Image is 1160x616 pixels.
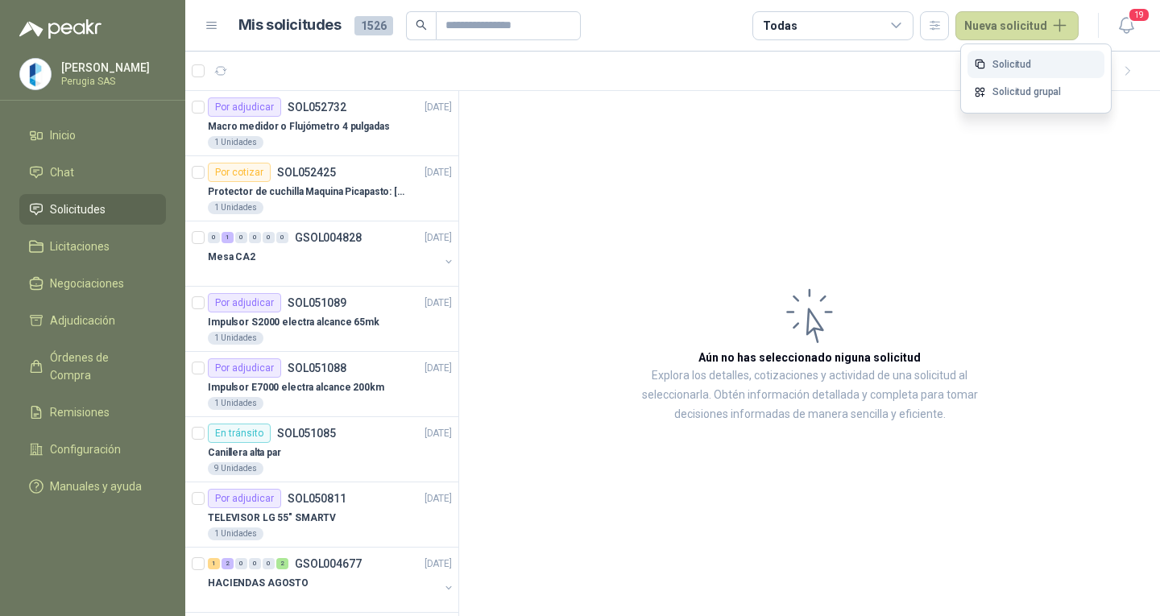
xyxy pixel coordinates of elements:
p: Perugia SAS [61,76,162,86]
a: Negociaciones [19,268,166,299]
div: En tránsito [208,424,271,443]
p: TELEVISOR LG 55" SMARTV [208,511,336,526]
div: 1 [222,232,234,243]
p: Explora los detalles, cotizaciones y actividad de una solicitud al seleccionarla. Obtén informaci... [620,366,999,424]
h1: Mis solicitudes [238,14,342,37]
p: Impulsor S2000 electra alcance 65mk [208,315,379,330]
p: [DATE] [425,361,452,376]
a: Chat [19,157,166,188]
div: 9 Unidades [208,462,263,475]
a: Configuración [19,434,166,465]
a: Licitaciones [19,231,166,262]
span: Solicitudes [50,201,106,218]
a: Inicio [19,120,166,151]
span: Órdenes de Compra [50,349,151,384]
a: 1 2 0 0 0 2 GSOL004677[DATE] HACIENDAS AGOSTO [208,554,455,606]
div: 1 Unidades [208,527,263,540]
span: search [416,19,427,31]
p: [DATE] [425,556,452,572]
p: Protector de cuchilla Maquina Picapasto: [PERSON_NAME]. P9MR. Serie: 2973 [208,184,408,200]
p: SOL051089 [288,297,346,308]
p: Mesa CA2 [208,250,255,265]
a: Por adjudicarSOL052732[DATE] Macro medidor o Flujómetro 4 pulgadas1 Unidades [185,91,458,156]
span: Remisiones [50,403,110,421]
p: SOL050811 [288,493,346,504]
div: Por adjudicar [208,489,281,508]
p: Macro medidor o Flujómetro 4 pulgadas [208,119,390,134]
div: 0 [235,232,247,243]
span: 19 [1128,7,1150,23]
a: Adjudicación [19,305,166,336]
button: Nueva solicitud [955,11,1079,40]
div: Por adjudicar [208,293,281,312]
p: SOL052425 [277,167,336,178]
a: Remisiones [19,397,166,428]
p: GSOL004828 [295,232,362,243]
span: Negociaciones [50,275,124,292]
p: [DATE] [425,426,452,441]
span: Manuales y ayuda [50,478,142,495]
p: SOL051088 [288,362,346,374]
div: 0 [249,558,261,569]
div: 0 [249,232,261,243]
div: Por adjudicar [208,358,281,378]
p: Canillera alta par [208,445,281,461]
div: 1 Unidades [208,332,263,345]
div: Todas [763,17,797,35]
h3: Aún no has seleccionado niguna solicitud [698,349,921,366]
button: 19 [1112,11,1141,40]
p: GSOL004677 [295,558,362,569]
a: Por adjudicarSOL050811[DATE] TELEVISOR LG 55" SMARTV1 Unidades [185,482,458,548]
p: Impulsor E7000 electra alcance 200km [208,380,384,395]
span: Configuración [50,440,121,458]
div: 0 [263,232,275,243]
a: En tránsitoSOL051085[DATE] Canillera alta par9 Unidades [185,417,458,482]
div: Por adjudicar [208,97,281,117]
a: Manuales y ayuda [19,471,166,502]
div: 1 [208,558,220,569]
p: [DATE] [425,165,452,180]
a: Por adjudicarSOL051089[DATE] Impulsor S2000 electra alcance 65mk1 Unidades [185,287,458,352]
img: Company Logo [20,59,51,89]
p: SOL051085 [277,428,336,439]
div: 1 Unidades [208,201,263,214]
a: 0 1 0 0 0 0 GSOL004828[DATE] Mesa CA2 [208,228,455,279]
a: Órdenes de Compra [19,342,166,391]
div: 2 [276,558,288,569]
span: Licitaciones [50,238,110,255]
span: Adjudicación [50,312,115,329]
span: Inicio [50,126,76,144]
p: [DATE] [425,296,452,311]
div: 0 [263,558,275,569]
a: Solicitudes [19,194,166,225]
a: Solicitud grupal [967,78,1104,106]
span: 1526 [354,16,393,35]
div: 0 [235,558,247,569]
p: [PERSON_NAME] [61,62,162,73]
div: 0 [276,232,288,243]
p: [DATE] [425,491,452,506]
p: [DATE] [425,100,452,115]
span: Chat [50,163,74,181]
a: Por cotizarSOL052425[DATE] Protector de cuchilla Maquina Picapasto: [PERSON_NAME]. P9MR. Serie: 2... [185,156,458,221]
div: 1 Unidades [208,136,263,149]
div: Por cotizar [208,163,271,182]
p: SOL052732 [288,101,346,113]
div: 1 Unidades [208,397,263,410]
div: 2 [222,558,234,569]
a: Por adjudicarSOL051088[DATE] Impulsor E7000 electra alcance 200km1 Unidades [185,352,458,417]
div: 0 [208,232,220,243]
p: [DATE] [425,230,452,246]
a: Solicitud [967,51,1104,79]
p: HACIENDAS AGOSTO [208,576,309,591]
img: Logo peakr [19,19,101,39]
